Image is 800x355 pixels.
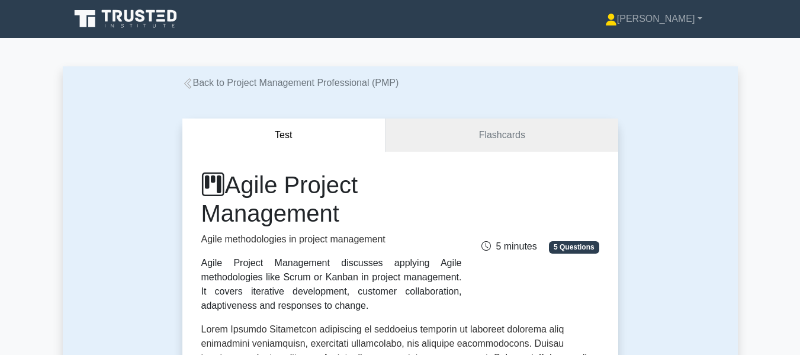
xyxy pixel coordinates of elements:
h1: Agile Project Management [201,171,462,228]
p: Agile methodologies in project management [201,232,462,247]
span: 5 Questions [549,241,599,253]
div: Agile Project Management discusses applying Agile methodologies like Scrum or Kanban in project m... [201,256,462,313]
a: Flashcards [385,119,618,152]
a: [PERSON_NAME] [577,7,731,31]
button: Test [182,119,386,152]
span: 5 minutes [481,241,536,251]
a: Back to Project Management Professional (PMP) [182,78,399,88]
